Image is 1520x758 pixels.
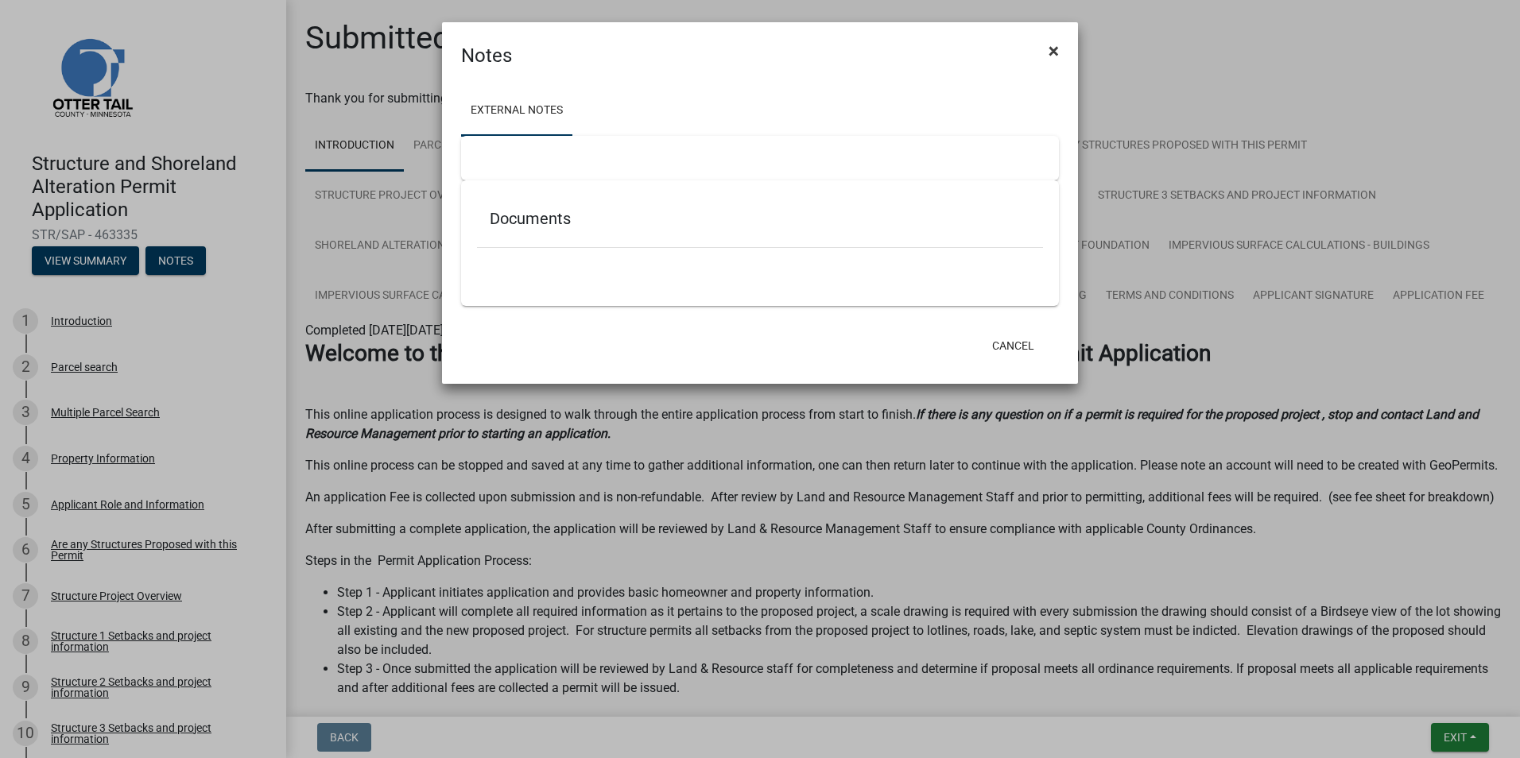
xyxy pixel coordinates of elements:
[461,86,572,137] a: External Notes
[1036,29,1072,73] button: Close
[490,209,1030,228] h5: Documents
[1049,40,1059,62] span: ×
[461,41,512,70] h4: Notes
[979,331,1047,360] button: Cancel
